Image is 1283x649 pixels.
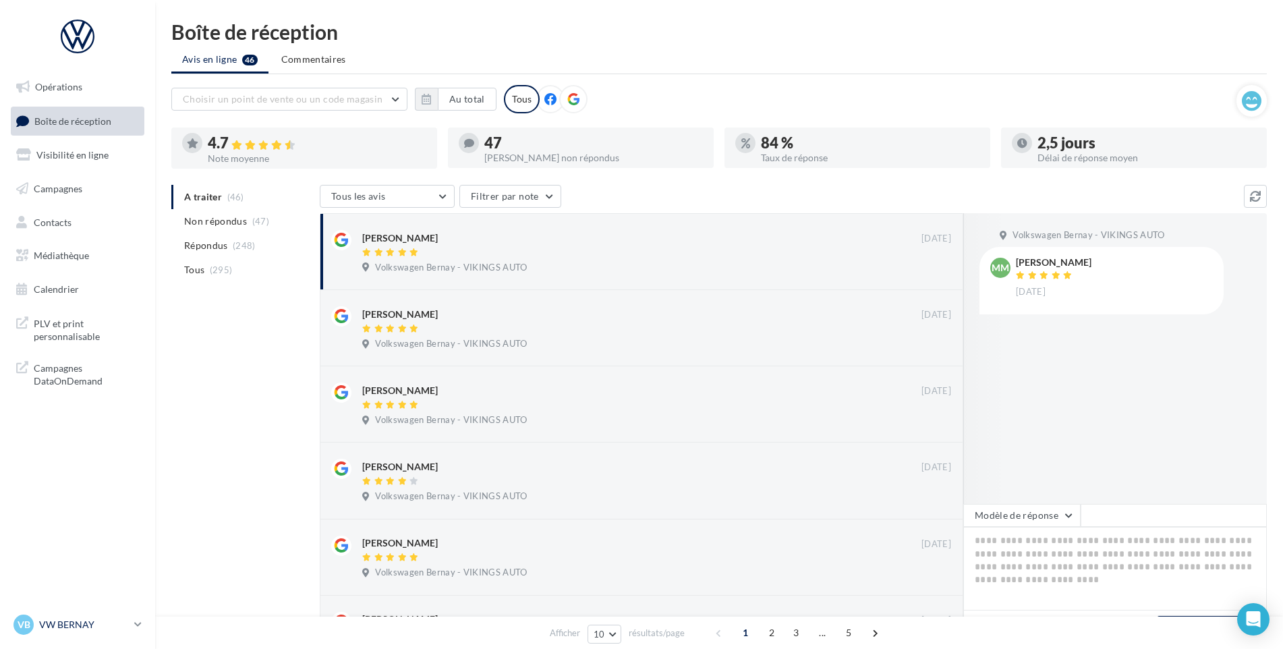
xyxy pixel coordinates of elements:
[785,622,807,644] span: 3
[183,93,382,105] span: Choisir un point de vente ou un code magasin
[921,309,951,321] span: [DATE]
[8,309,147,349] a: PLV et print personnalisable
[320,185,455,208] button: Tous les avis
[1037,153,1256,163] div: Délai de réponse moyen
[8,73,147,101] a: Opérations
[184,215,247,228] span: Non répondus
[208,136,426,151] div: 4.7
[594,629,605,640] span: 10
[36,149,109,161] span: Visibilité en ligne
[34,115,111,126] span: Boîte de réception
[208,154,426,163] div: Note moyenne
[375,262,527,274] span: Volkswagen Bernay - VIKINGS AUTO
[588,625,622,644] button: 10
[362,613,438,626] div: [PERSON_NAME]
[504,85,540,113] div: Tous
[921,385,951,397] span: [DATE]
[210,264,233,275] span: (295)
[375,414,527,426] span: Volkswagen Bernay - VIKINGS AUTO
[761,622,782,644] span: 2
[362,231,438,245] div: [PERSON_NAME]
[362,460,438,474] div: [PERSON_NAME]
[34,359,139,388] span: Campagnes DataOnDemand
[34,216,72,227] span: Contacts
[362,384,438,397] div: [PERSON_NAME]
[629,627,685,640] span: résultats/page
[415,88,496,111] button: Au total
[34,183,82,194] span: Campagnes
[1016,258,1091,267] div: [PERSON_NAME]
[8,275,147,304] a: Calendrier
[171,88,407,111] button: Choisir un point de vente ou un code magasin
[39,618,129,631] p: VW BERNAY
[331,190,386,202] span: Tous les avis
[1037,136,1256,150] div: 2,5 jours
[11,612,144,638] a: VB VW BERNAY
[34,283,79,295] span: Calendrier
[8,354,147,393] a: Campagnes DataOnDemand
[1016,286,1046,298] span: [DATE]
[8,107,147,136] a: Boîte de réception
[550,627,580,640] span: Afficher
[1237,603,1270,636] div: Open Intercom Messenger
[252,216,269,227] span: (47)
[735,622,756,644] span: 1
[8,208,147,237] a: Contacts
[811,622,833,644] span: ...
[34,314,139,343] span: PLV et print personnalisable
[171,22,1267,42] div: Boîte de réception
[184,263,204,277] span: Tous
[761,136,979,150] div: 84 %
[8,141,147,169] a: Visibilité en ligne
[484,136,703,150] div: 47
[8,242,147,270] a: Médiathèque
[438,88,496,111] button: Au total
[18,618,30,631] span: VB
[233,240,256,251] span: (248)
[921,538,951,551] span: [DATE]
[35,81,82,92] span: Opérations
[921,461,951,474] span: [DATE]
[362,308,438,321] div: [PERSON_NAME]
[992,261,1009,275] span: MM
[375,338,527,350] span: Volkswagen Bernay - VIKINGS AUTO
[921,233,951,245] span: [DATE]
[484,153,703,163] div: [PERSON_NAME] non répondus
[34,250,89,261] span: Médiathèque
[921,615,951,627] span: [DATE]
[281,53,346,65] span: Commentaires
[362,536,438,550] div: [PERSON_NAME]
[8,175,147,203] a: Campagnes
[375,490,527,503] span: Volkswagen Bernay - VIKINGS AUTO
[838,622,859,644] span: 5
[375,567,527,579] span: Volkswagen Bernay - VIKINGS AUTO
[963,504,1081,527] button: Modèle de réponse
[459,185,561,208] button: Filtrer par note
[761,153,979,163] div: Taux de réponse
[1013,229,1164,242] span: Volkswagen Bernay - VIKINGS AUTO
[184,239,228,252] span: Répondus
